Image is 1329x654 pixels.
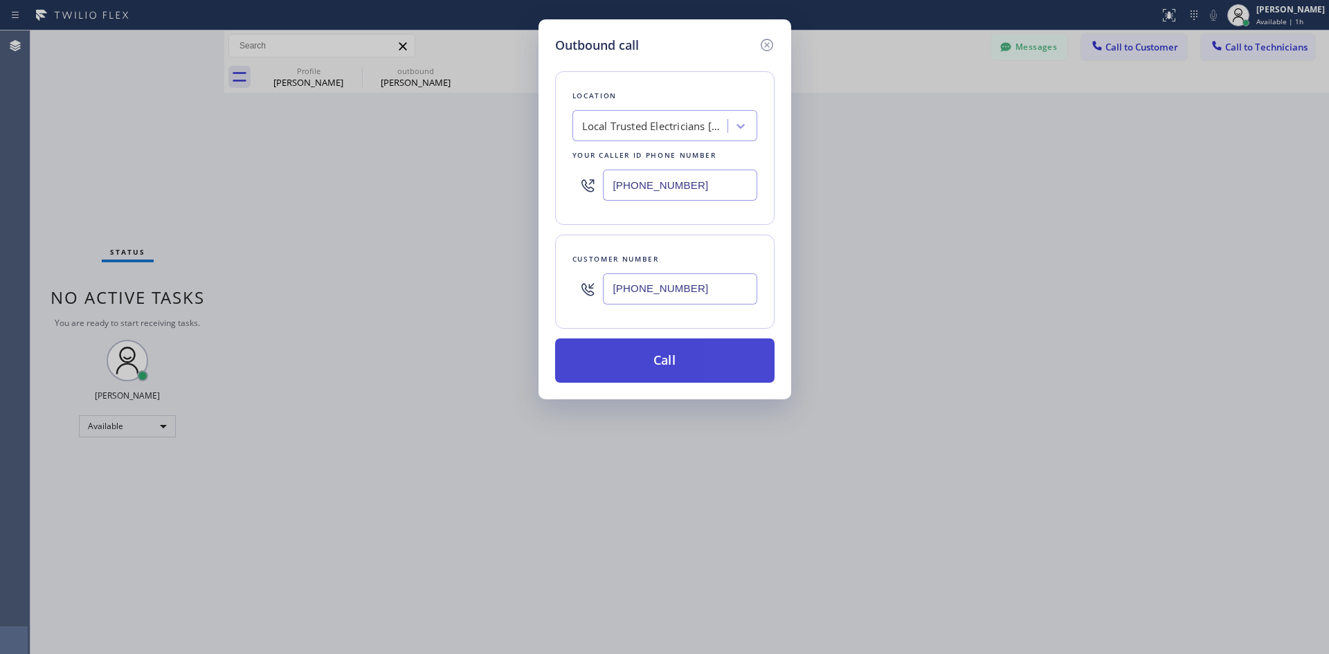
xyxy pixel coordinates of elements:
button: Call [555,338,775,383]
div: Local Trusted Electricians [GEOGRAPHIC_DATA] [582,118,727,134]
div: Your caller id phone number [572,148,757,163]
input: (123) 456-7890 [603,170,757,201]
h5: Outbound call [555,36,639,55]
input: (123) 456-7890 [603,273,757,305]
div: Customer number [572,252,757,266]
div: Location [572,89,757,103]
